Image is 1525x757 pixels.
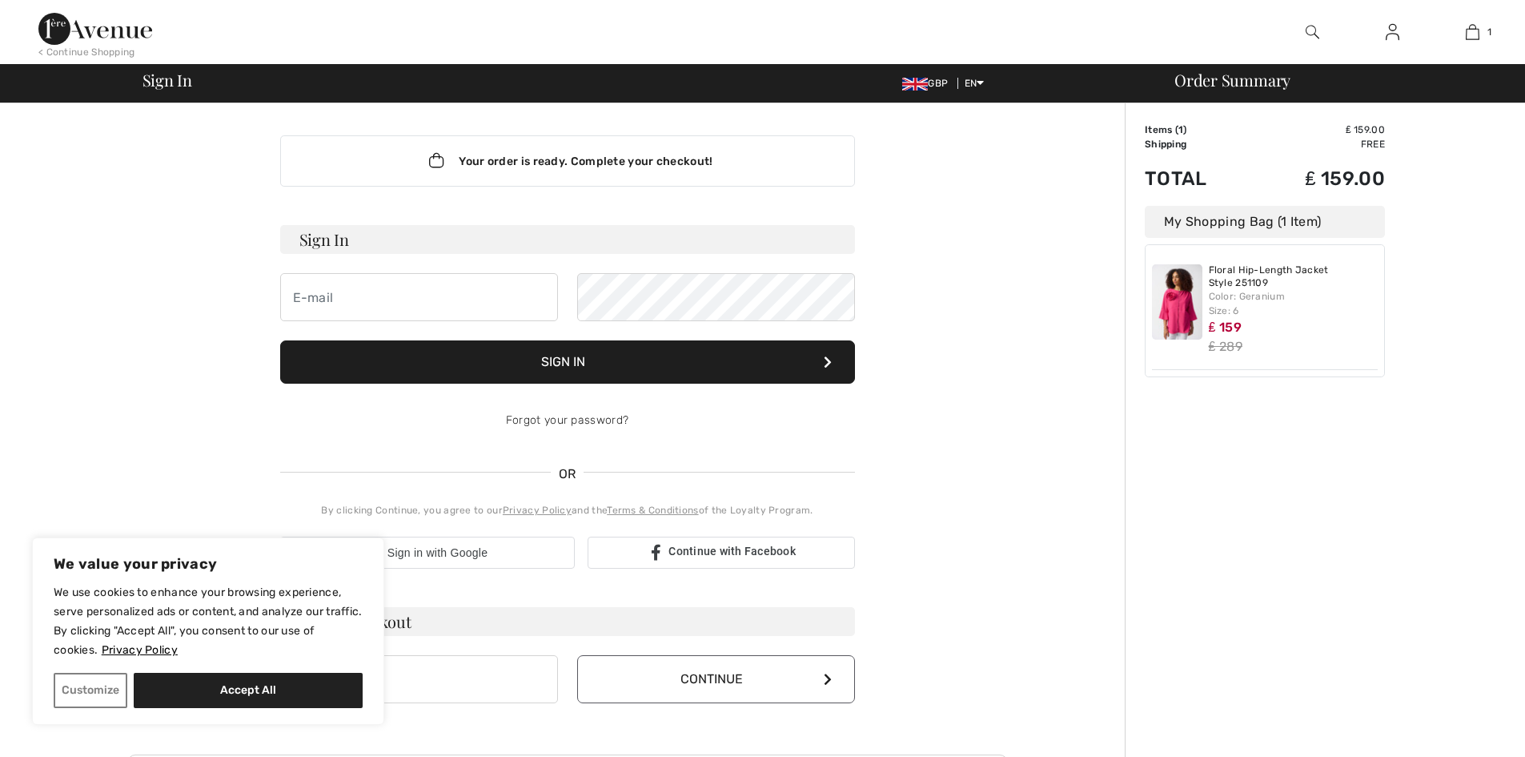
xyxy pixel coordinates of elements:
[1250,137,1385,151] td: Free
[965,78,985,89] span: EN
[1145,206,1385,238] div: My Shopping Bag (1 Item)
[280,225,855,254] h3: Sign In
[1209,339,1242,354] s: ₤ 289
[1373,22,1412,42] a: Sign In
[280,135,855,187] div: Your order is ready. Complete your checkout!
[38,13,152,45] img: 1ère Avenue
[588,537,855,569] a: Continue with Facebook
[1145,137,1250,151] td: Shipping
[577,655,855,703] button: Continue
[101,642,179,658] a: Privacy Policy
[32,538,384,725] div: We value your privacy
[902,78,928,91] img: UK Pound
[280,340,855,384] button: Sign In
[1250,123,1385,137] td: ₤ 159.00
[280,655,558,703] input: E-mail
[607,505,698,516] a: Terms & Conditions
[1487,25,1491,39] span: 1
[280,607,855,636] h3: Guest Checkout
[54,583,363,660] p: We use cookies to enhance your browsing experience, serve personalized ads or content, and analyz...
[1433,22,1511,42] a: 1
[1209,289,1379,318] div: Color: Geranium Size: 6
[506,413,628,427] a: Forgot your password?
[668,545,796,558] span: Continue with Facebook
[1145,123,1250,137] td: Items ( )
[1250,151,1385,206] td: ₤ 159.00
[503,505,572,516] a: Privacy Policy
[280,503,855,517] div: By clicking Continue, you agree to our and the of the Loyalty Program.
[54,673,127,708] button: Customize
[54,554,363,574] p: We value your privacy
[1178,124,1183,135] span: 1
[1306,22,1319,42] img: search the website
[280,537,575,569] div: Sign in with Google
[902,78,954,89] span: GBP
[1209,264,1379,289] a: Floral Hip-Length Jacket Style 251109
[1155,72,1515,88] div: Order Summary
[1145,151,1250,206] td: Total
[134,673,363,708] button: Accept All
[387,545,488,562] span: Sign in with Google
[1386,22,1399,42] img: My Info
[280,273,558,321] input: E-mail
[1152,264,1202,340] img: Floral Hip-Length Jacket Style 251109
[38,45,135,59] div: < Continue Shopping
[551,465,584,484] span: OR
[1209,320,1242,335] span: ₤ 159
[142,72,192,88] span: Sign In
[1466,22,1479,42] img: My Bag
